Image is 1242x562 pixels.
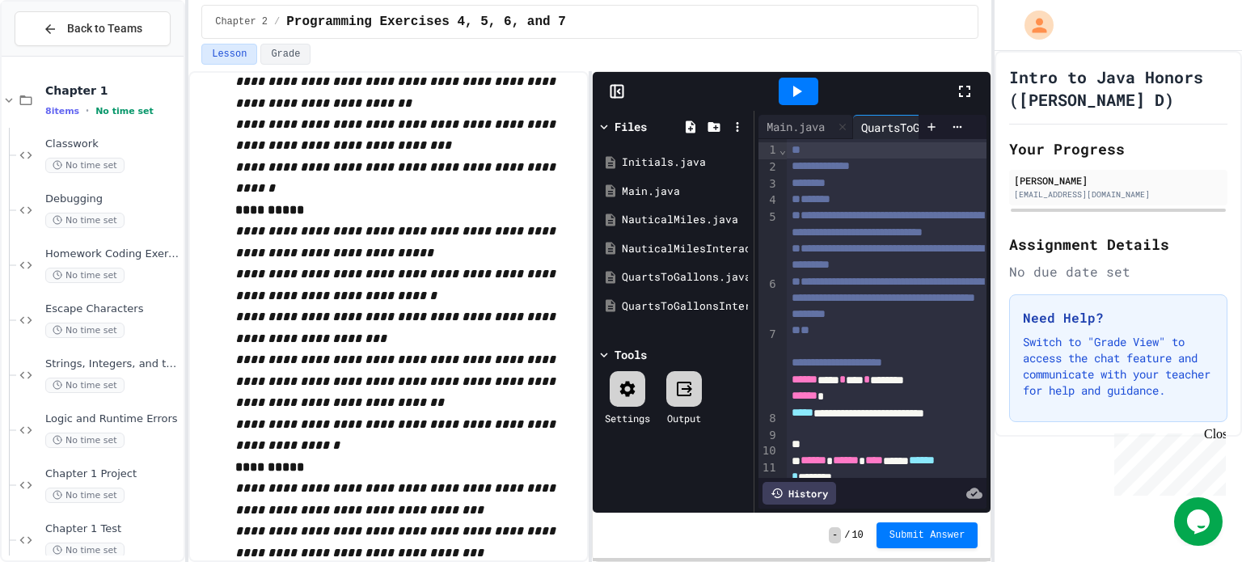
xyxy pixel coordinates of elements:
[758,460,779,477] div: 11
[853,115,1090,139] div: QuartsToGallonsInteractive.java
[1023,334,1214,399] p: Switch to "Grade View" to access the chat feature and communicate with your teacher for help and ...
[15,11,171,46] button: Back to Teams
[622,241,748,257] div: NauticalMilesInteractive.java
[45,412,180,426] span: Logic and Runtime Errors
[758,115,853,139] div: Main.java
[6,6,112,103] div: Chat with us now!Close
[758,176,779,193] div: 3
[1023,308,1214,327] h3: Need Help?
[851,529,863,542] span: 10
[95,106,154,116] span: No time set
[45,213,125,228] span: No time set
[274,15,280,28] span: /
[853,119,1070,136] div: QuartsToGallonsInteractive.java
[45,192,180,206] span: Debugging
[45,268,125,283] span: No time set
[622,298,748,315] div: QuartsToGallonsInteractive.java
[829,527,841,543] span: -
[758,477,779,526] div: 12
[889,529,965,542] span: Submit Answer
[45,137,180,151] span: Classwork
[45,158,125,173] span: No time set
[622,269,748,285] div: QuartsToGallons.java
[45,522,180,536] span: Chapter 1 Test
[758,192,779,209] div: 4
[45,323,125,338] span: No time set
[622,212,748,228] div: NauticalMiles.java
[45,357,180,371] span: Strings, Integers, and the + Operator
[1008,6,1058,44] div: My Account
[45,543,125,558] span: No time set
[45,247,180,261] span: Homework Coding Exercises
[758,209,779,277] div: 5
[45,488,125,503] span: No time set
[260,44,310,65] button: Grade
[763,482,836,505] div: History
[45,83,180,98] span: Chapter 1
[758,428,779,444] div: 9
[1174,497,1226,546] iframe: chat widget
[1009,262,1227,281] div: No due date set
[605,411,650,425] div: Settings
[779,143,787,156] span: Fold line
[758,277,779,327] div: 6
[45,106,79,116] span: 8 items
[667,411,701,425] div: Output
[45,433,125,448] span: No time set
[67,20,142,37] span: Back to Teams
[45,302,180,316] span: Escape Characters
[1009,65,1227,111] h1: Intro to Java Honors ([PERSON_NAME] D)
[86,104,89,117] span: •
[1014,188,1223,201] div: [EMAIL_ADDRESS][DOMAIN_NAME]
[622,184,748,200] div: Main.java
[758,327,779,411] div: 7
[215,15,268,28] span: Chapter 2
[1108,427,1226,496] iframe: chat widget
[615,118,647,135] div: Files
[1014,173,1223,188] div: [PERSON_NAME]
[844,529,850,542] span: /
[758,142,779,159] div: 1
[286,12,566,32] span: Programming Exercises 4, 5, 6, and 7
[758,159,779,176] div: 2
[201,44,257,65] button: Lesson
[45,378,125,393] span: No time set
[615,346,647,363] div: Tools
[1009,137,1227,160] h2: Your Progress
[622,154,748,171] div: Initials.java
[45,467,180,481] span: Chapter 1 Project
[877,522,978,548] button: Submit Answer
[758,118,833,135] div: Main.java
[1009,233,1227,256] h2: Assignment Details
[758,443,779,460] div: 10
[758,411,779,428] div: 8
